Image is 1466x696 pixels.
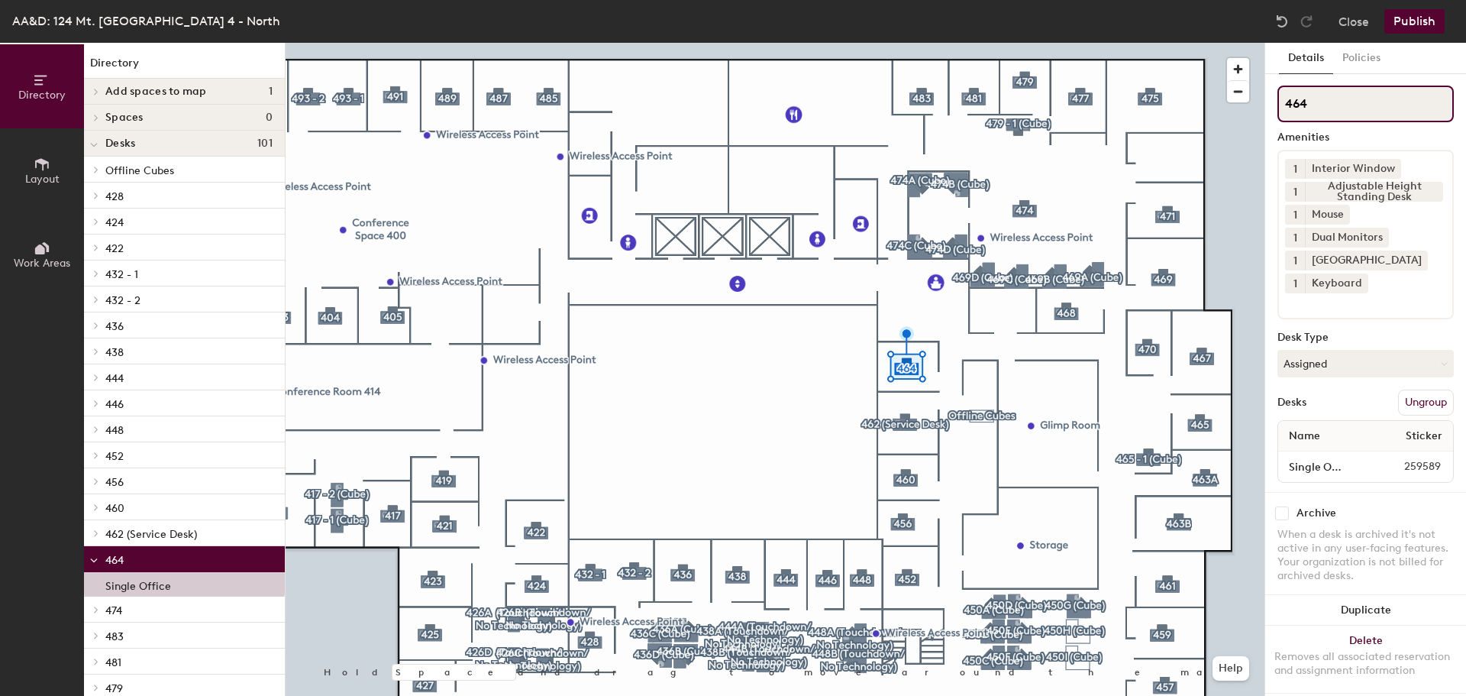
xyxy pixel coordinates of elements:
span: 460 [105,502,124,515]
span: 462 (Service Desk) [105,528,197,541]
div: Dual Monitors [1305,228,1389,248]
button: DeleteRemoves all associated reservation and assignment information [1265,626,1466,693]
span: 438 [105,346,124,359]
span: 444 [105,372,124,385]
span: 464 [105,554,124,567]
p: Single Office [105,575,171,593]
span: 1 [269,86,273,98]
div: Desk Type [1277,332,1454,344]
div: Keyboard [1305,274,1368,293]
span: Name [1281,422,1328,450]
img: Undo [1274,14,1290,29]
button: Assigned [1277,350,1454,377]
div: Adjustable Height Standing Desk [1305,182,1443,202]
span: 101 [257,138,273,150]
button: Duplicate [1265,595,1466,626]
span: 432 - 2 [105,294,140,307]
span: 1 [1293,253,1297,269]
div: Removes all associated reservation and assignment information [1274,650,1457,678]
span: Offline Cubes [105,164,174,177]
input: Unnamed desk [1281,456,1368,477]
h1: Directory [84,55,285,79]
button: 1 [1285,159,1305,179]
div: When a desk is archived it's not active in any user-facing features. Your organization is not bil... [1277,528,1454,583]
span: Spaces [105,112,144,124]
div: [GEOGRAPHIC_DATA] [1305,251,1428,270]
div: Amenities [1277,131,1454,144]
button: Help [1213,656,1249,681]
span: 446 [105,398,124,411]
span: 436 [105,320,124,333]
div: Desks [1277,397,1306,409]
button: 1 [1285,228,1305,248]
span: Add spaces to map [105,86,207,98]
span: 479 [105,682,123,695]
span: 432 - 1 [105,268,138,281]
button: 1 [1285,251,1305,270]
div: Mouse [1305,205,1350,225]
button: 1 [1285,205,1305,225]
span: 0 [266,112,273,124]
span: 1 [1293,184,1297,200]
span: 448 [105,424,124,437]
button: Publish [1384,9,1445,34]
button: 1 [1285,274,1305,293]
span: 1 [1293,161,1297,177]
span: Sticker [1398,422,1450,450]
button: Ungroup [1398,390,1454,416]
span: 456 [105,476,124,489]
span: 1 [1293,230,1297,246]
img: Redo [1299,14,1314,29]
span: Layout [25,173,60,186]
span: Work Areas [14,257,70,270]
button: Close [1338,9,1369,34]
span: 424 [105,216,124,229]
button: Details [1279,43,1333,74]
div: AA&D: 124 Mt. [GEOGRAPHIC_DATA] 4 - North [12,11,280,31]
span: 452 [105,450,124,463]
div: Archive [1296,507,1336,520]
span: 1 [1293,276,1297,292]
span: Directory [18,89,66,102]
span: 474 [105,604,122,617]
span: 481 [105,656,121,669]
span: 259589 [1368,458,1450,475]
div: Interior Window [1305,159,1401,179]
span: 1 [1293,207,1297,223]
span: Desks [105,138,135,150]
button: 1 [1285,182,1305,202]
span: 428 [105,190,124,203]
span: 483 [105,630,124,643]
button: Policies [1333,43,1390,74]
span: 422 [105,242,124,255]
